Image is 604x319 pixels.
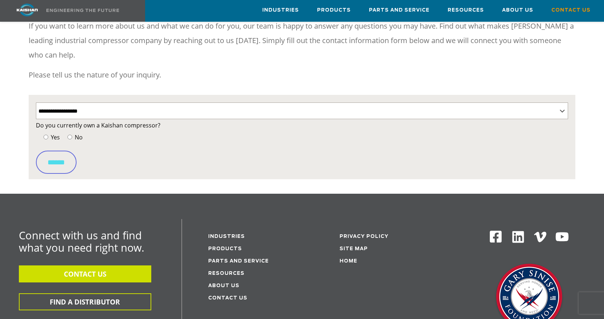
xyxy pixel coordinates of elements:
[448,6,484,14] span: Resources
[29,19,576,62] p: If you want to learn more about us and what we can do for you, our team is happy to answer any qu...
[551,0,591,20] a: Contact Us
[489,230,502,243] img: Facebook
[502,0,533,20] a: About Us
[19,228,144,255] span: Connect with us and find what you need right now.
[67,135,72,139] input: No
[502,6,533,14] span: About Us
[511,230,525,244] img: Linkedin
[340,234,389,239] a: Privacy Policy
[36,120,568,130] label: Do you currently own a Kaishan compressor?
[49,133,60,141] span: Yes
[208,296,247,301] a: Contact Us
[208,284,239,288] a: About Us
[262,6,299,14] span: Industries
[340,259,357,264] a: Home
[208,259,269,264] a: Parts and service
[369,0,430,20] a: Parts and Service
[208,247,242,251] a: Products
[340,247,368,251] a: Site Map
[36,120,568,174] form: Contact form
[317,0,351,20] a: Products
[73,133,83,141] span: No
[369,6,430,14] span: Parts and Service
[46,9,119,12] img: Engineering the future
[44,135,48,139] input: Yes
[317,6,351,14] span: Products
[551,6,591,14] span: Contact Us
[208,234,245,239] a: Industries
[29,68,576,82] p: Please tell us the nature of your inquiry.
[448,0,484,20] a: Resources
[19,265,151,282] button: CONTACT US
[19,293,151,310] button: FIND A DISTRIBUTOR
[262,0,299,20] a: Industries
[208,271,245,276] a: Resources
[534,232,546,242] img: Vimeo
[555,230,569,244] img: Youtube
